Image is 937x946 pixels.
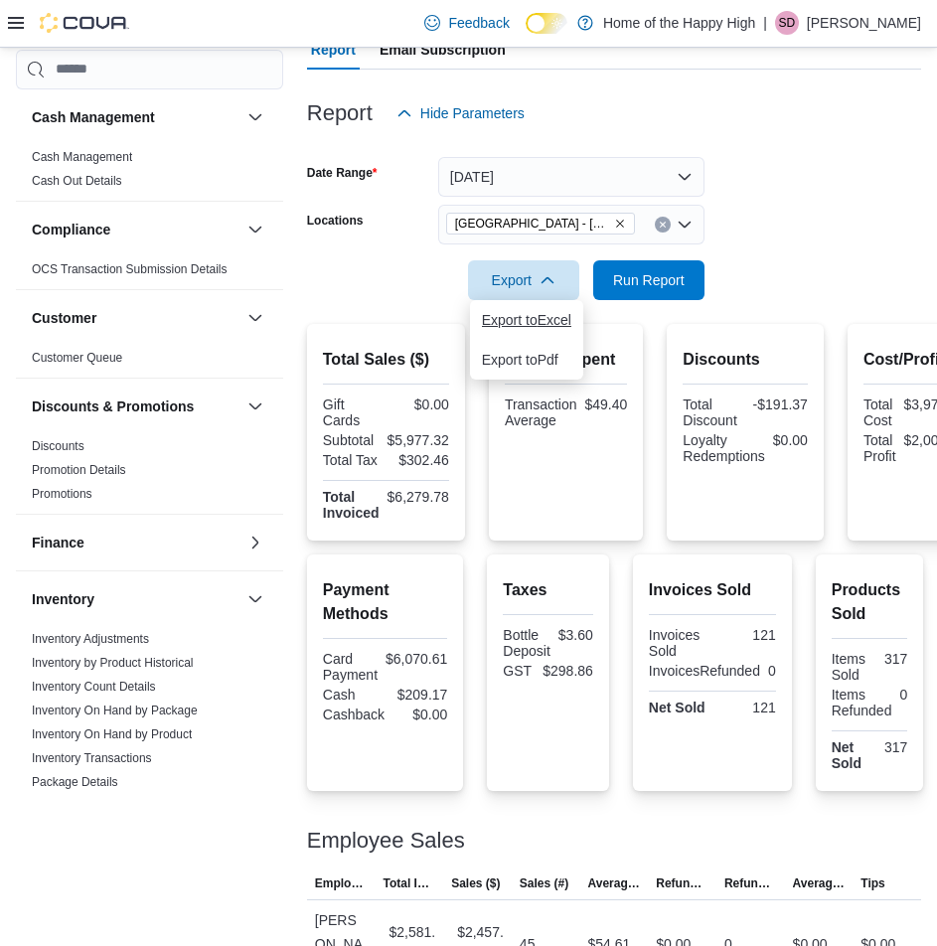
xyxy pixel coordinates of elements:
span: Average Sale [588,875,641,891]
div: $298.86 [543,663,593,679]
span: OCS Transaction Submission Details [32,261,228,277]
strong: Net Sold [832,739,861,771]
div: 317 [873,651,907,667]
button: Discounts & Promotions [243,394,267,418]
div: InvoicesRefunded [649,663,760,679]
div: Card Payment [323,651,378,683]
div: $3.60 [558,627,593,643]
a: Inventory Adjustments [32,632,149,646]
h3: Inventory [32,589,94,609]
button: Open list of options [677,217,693,233]
div: 0 [899,687,907,703]
button: Remove Sherwood Park - Baseline Road - Fire & Flower from selection in this group [614,218,626,230]
div: $0.00 [773,432,808,448]
a: Cash Out Details [32,174,122,188]
button: Customer [32,308,239,328]
h3: Finance [32,533,84,552]
div: $6,070.61 [386,651,447,667]
span: Discounts [32,438,84,454]
div: Cash [323,687,382,703]
h3: Report [307,101,373,125]
h3: Compliance [32,220,110,239]
a: Cash Management [32,150,132,164]
div: GST [503,663,535,679]
div: $0.00 [392,707,447,722]
span: Package Details [32,774,118,790]
a: Promotion Details [32,463,126,477]
span: Inventory Adjustments [32,631,149,647]
button: Finance [32,533,239,552]
button: Export [468,260,579,300]
div: $5,977.32 [388,432,449,448]
span: Report [311,30,356,70]
h3: Employee Sales [307,829,465,853]
span: Total Invoiced [383,875,435,891]
strong: Net Sold [649,700,705,715]
a: Package Details [32,775,118,789]
div: Total Discount [683,396,741,428]
label: Date Range [307,165,378,181]
button: Export toPdf [470,340,583,380]
a: Promotions [32,487,92,501]
span: Promotions [32,486,92,502]
span: Average Refund [793,875,846,891]
span: Refunds ($) [656,875,708,891]
div: 317 [873,739,907,755]
button: [DATE] [438,157,704,197]
button: Finance [243,531,267,554]
input: Dark Mode [526,13,567,34]
h3: Customer [32,308,96,328]
h2: Payment Methods [323,578,448,626]
div: Transaction Average [505,396,577,428]
div: $0.00 [390,396,449,412]
strong: Total Invoiced [323,489,380,521]
span: Inventory by Product Historical [32,655,194,671]
button: Inventory [32,589,239,609]
span: Customer Queue [32,350,122,366]
a: Inventory On Hand by Package [32,704,198,717]
div: Total Cost [863,396,896,428]
div: Items Refunded [832,687,892,718]
span: Hide Parameters [420,103,525,123]
div: $6,279.78 [388,489,449,505]
span: Feedback [448,13,509,33]
div: Total Tax [323,452,383,468]
button: Compliance [243,218,267,241]
div: 0 [768,663,776,679]
span: Email Subscription [380,30,506,70]
span: Sales (#) [520,875,568,891]
div: 121 [716,627,776,643]
span: SD [779,11,796,35]
div: Discounts & Promotions [16,434,283,514]
div: Compliance [16,257,283,289]
a: Inventory Transactions [32,751,152,765]
span: Export [480,260,567,300]
button: Export toExcel [470,300,583,340]
p: Home of the Happy High [603,11,755,35]
span: Inventory Count Details [32,679,156,695]
div: Subtotal [323,432,380,448]
h2: Invoices Sold [649,578,776,602]
span: Inventory On Hand by Product [32,726,192,742]
span: Sherwood Park - Baseline Road - Fire & Flower [446,213,635,235]
button: Inventory [243,587,267,611]
h2: Total Sales ($) [323,348,449,372]
a: Feedback [416,3,517,43]
div: Total Profit [863,432,896,464]
div: Cash Management [16,145,283,201]
span: Promotion Details [32,462,126,478]
div: -$191.37 [749,396,808,412]
a: OCS Transaction Submission Details [32,262,228,276]
div: $49.40 [585,396,628,412]
button: Hide Parameters [389,93,533,133]
div: 121 [716,700,776,715]
span: Sales ($) [451,875,500,891]
span: Refunds (#) [724,875,777,891]
p: [PERSON_NAME] [807,11,921,35]
span: Run Report [613,270,685,290]
a: Inventory On Hand by Product [32,727,192,741]
h3: Cash Management [32,107,155,127]
div: Inventory [16,627,283,921]
div: Cashback [323,707,385,722]
button: Clear input [655,217,671,233]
